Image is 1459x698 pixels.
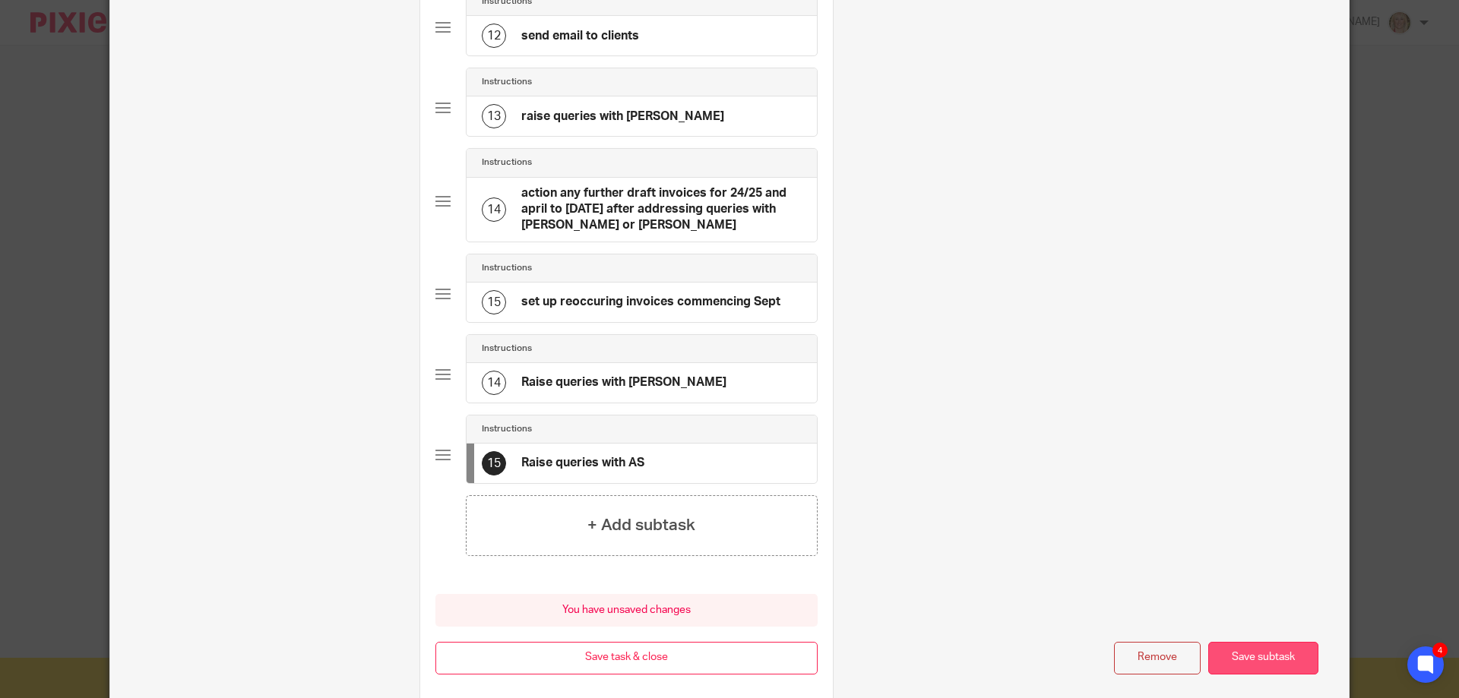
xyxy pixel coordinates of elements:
[1432,643,1448,658] div: 4
[482,371,506,395] div: 14
[482,156,532,169] h4: Instructions
[521,109,724,125] h4: raise queries with [PERSON_NAME]
[482,451,506,475] div: 15
[482,262,532,274] h4: Instructions
[521,455,644,471] h4: Raise queries with AS
[435,642,818,674] button: Save task & close
[482,24,506,48] div: 12
[482,290,506,314] div: 15
[482,197,506,222] div: 14
[521,294,780,310] h4: set up reoccuring invoices commencing Sept
[521,28,639,44] h4: send email to clients
[482,423,532,435] h4: Instructions
[482,343,532,355] h4: Instructions
[1114,642,1201,674] button: Remove
[482,104,506,128] div: 13
[482,76,532,88] h4: Instructions
[1208,642,1318,674] button: Save subtask
[587,513,695,537] h4: + Add subtask
[435,594,818,627] div: You have unsaved changes
[521,374,726,390] h4: Raise queries with [PERSON_NAME]
[521,185,802,234] h4: action any further draft invoices for 24/25 and april to [DATE] after addressing queries with [PE...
